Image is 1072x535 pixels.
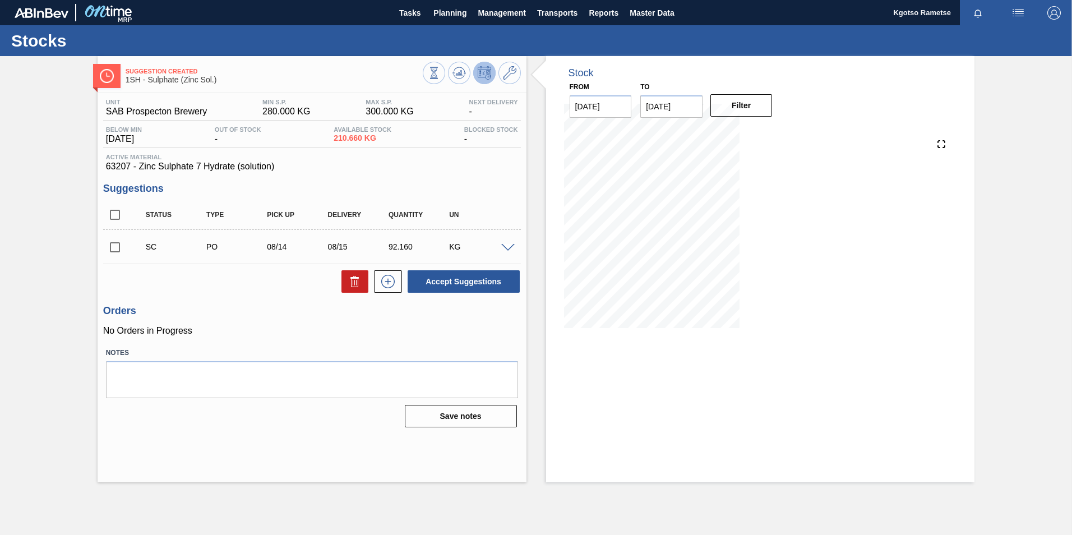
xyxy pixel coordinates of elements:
[126,76,423,84] span: 1SH - Sulphate (Zinc Sol.)
[960,5,996,21] button: Notifications
[325,211,393,219] div: Delivery
[106,107,207,117] span: SAB Prospecton Brewery
[630,6,674,20] span: Master Data
[446,211,514,219] div: UN
[103,183,521,195] h3: Suggestions
[368,270,402,293] div: New suggestion
[106,162,518,172] span: 63207 - Zinc Sulphate 7 Hydrate (solution)
[386,242,454,251] div: 92.160
[264,211,332,219] div: Pick up
[498,62,521,84] button: Go to Master Data / General
[423,62,445,84] button: Stocks Overview
[334,126,391,133] span: Available Stock
[204,242,271,251] div: Purchase order
[264,242,332,251] div: 08/14/2025
[106,154,518,160] span: Active Material
[589,6,618,20] span: Reports
[366,99,413,105] span: MAX S.P.
[325,242,393,251] div: 08/15/2025
[1047,6,1061,20] img: Logout
[446,242,514,251] div: KG
[570,83,589,91] label: From
[537,6,577,20] span: Transports
[262,99,310,105] span: MIN S.P.
[15,8,68,18] img: TNhmsLtSVTkK8tSr43FrP2fwEKptu5GPRR3wAAAABJRU5ErkJggg==
[478,6,526,20] span: Management
[386,211,454,219] div: Quantity
[336,270,368,293] div: Delete Suggestions
[366,107,413,117] span: 300.000 KG
[106,345,518,361] label: Notes
[215,126,261,133] span: Out Of Stock
[433,6,466,20] span: Planning
[398,6,422,20] span: Tasks
[204,211,271,219] div: Type
[1011,6,1025,20] img: userActions
[126,68,423,75] span: Suggestion Created
[106,134,142,144] span: [DATE]
[570,95,632,118] input: mm/dd/yyyy
[262,107,310,117] span: 280.000 KG
[143,211,211,219] div: Status
[103,305,521,317] h3: Orders
[408,270,520,293] button: Accept Suggestions
[464,126,518,133] span: Blocked Stock
[461,126,521,144] div: -
[448,62,470,84] button: Update Chart
[143,242,211,251] div: Suggestion Created
[469,99,517,105] span: Next Delivery
[103,326,521,336] p: No Orders in Progress
[212,126,264,144] div: -
[405,405,517,427] button: Save notes
[334,134,391,142] span: 210.660 KG
[106,126,142,133] span: Below Min
[640,83,649,91] label: to
[466,99,520,117] div: -
[473,62,496,84] button: Deprogram Stock
[710,94,773,117] button: Filter
[640,95,703,118] input: mm/dd/yyyy
[402,269,521,294] div: Accept Suggestions
[100,69,114,83] img: Ícone
[106,99,207,105] span: Unit
[569,67,594,79] div: Stock
[11,34,210,47] h1: Stocks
